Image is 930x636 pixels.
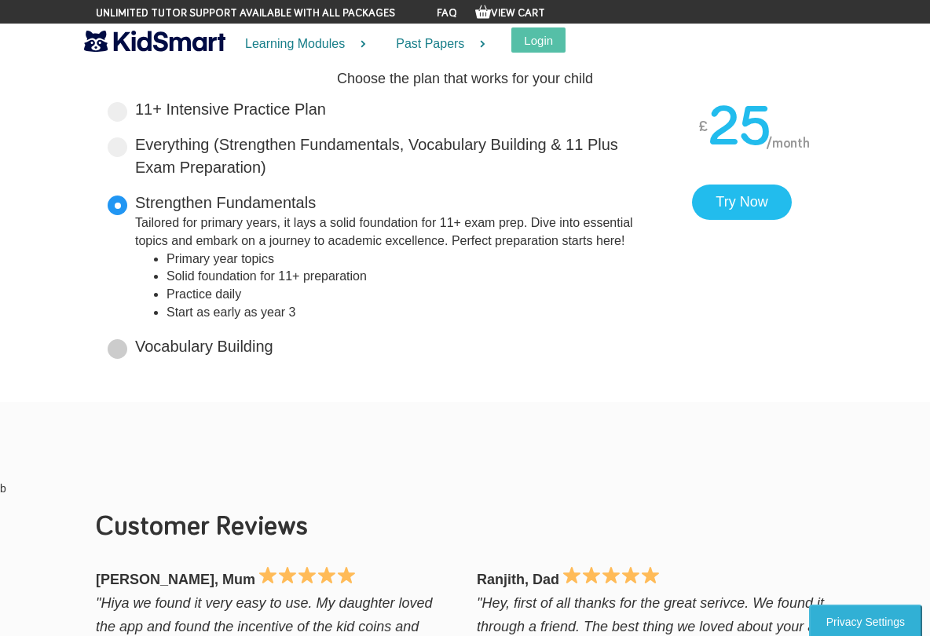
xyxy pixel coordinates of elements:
[376,24,496,65] a: Past Papers
[766,137,810,151] sub: /month
[477,572,559,587] b: Ranjith, Dad
[698,112,708,141] sup: £
[135,192,638,322] label: Strengthen Fundamentals
[167,304,638,322] li: Start as early as year 3
[475,4,491,20] img: Your items in the shopping basket
[692,185,791,221] a: Try Now
[135,133,638,178] label: Everything (Strengthen Fundamentals, Vocabulary Building & 11 Plus Exam Preparation)
[225,24,376,65] a: Learning Modules
[96,67,834,90] p: Choose the plan that works for your child
[135,214,638,250] div: Tailored for primary years, it lays a solid foundation for 11+ exam prep. Dive into essential top...
[708,100,771,156] span: 25
[511,27,566,53] button: Login
[96,5,395,21] span: Unlimited tutor support available with all packages
[135,98,326,121] label: 11+ Intensive Practice Plan
[437,8,457,19] a: FAQ
[475,8,545,19] a: View Cart
[135,335,273,358] label: Vocabulary Building
[96,572,255,587] b: [PERSON_NAME], Mum
[84,27,225,55] img: KidSmart logo
[167,268,638,286] li: Solid foundation for 11+ preparation
[167,250,638,269] li: Primary year topics
[96,512,834,543] h2: Customer Reviews
[167,286,638,304] li: Practice daily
